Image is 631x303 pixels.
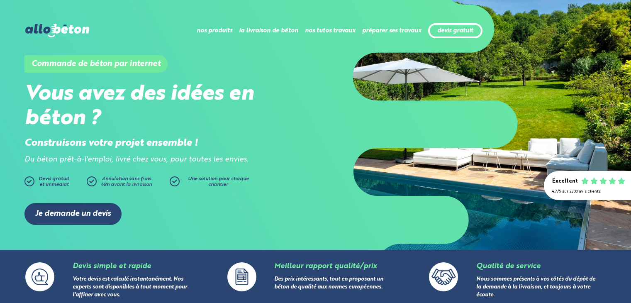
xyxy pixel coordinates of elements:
i: Du béton prêt-à-l'emploi, livré chez vous, pour toutes les envies. [24,156,249,163]
a: Devis gratuitet immédiat [24,176,83,191]
a: Je demande un devis [24,203,122,225]
div: Excellent [552,178,578,185]
span: Une solution pour chaque chantier [188,176,249,187]
div: 4.7/5 sur 2300 avis clients [552,189,623,194]
li: préparer ses travaux [362,21,421,41]
strong: Construisons votre projet ensemble ! [24,138,198,148]
span: Devis gratuit et immédiat [39,176,69,187]
a: Votre devis est calculé instantanément. Nos experts sont disponibles à tout moment pour l'affiner... [73,276,187,298]
img: allobéton [25,24,89,37]
h2: Vous avez des idées en béton ? [24,82,316,131]
a: Meilleur rapport qualité/prix [274,263,377,270]
a: Devis simple et rapide [73,263,151,270]
h1: Commande de béton par internet [24,55,168,73]
a: Une solution pour chaque chantier [170,176,253,191]
li: la livraison de béton [239,21,298,41]
li: nos produits [197,21,232,41]
li: nos tutos travaux [305,21,356,41]
a: devis gratuit [437,27,473,34]
a: Nous sommes présents à vos côtés du dépôt de la demande à la livraison, et toujours à votre écoute. [476,276,595,298]
a: Qualité de service [476,263,541,270]
a: Des prix intéressants, tout en proposant un béton de qualité aux normes européennes. [274,276,383,290]
a: Annulation sans frais48h avant la livraison [87,176,170,191]
span: Annulation sans frais 48h avant la livraison [101,176,152,187]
